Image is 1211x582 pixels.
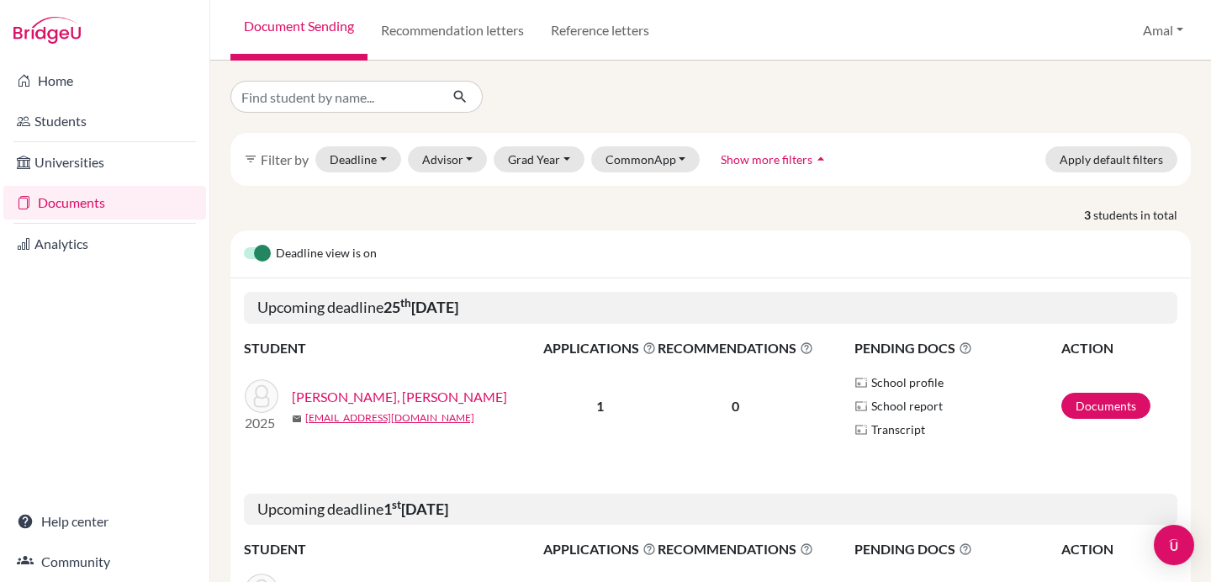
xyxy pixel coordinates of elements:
span: PENDING DOCS [854,338,1060,358]
img: Parchments logo [854,423,868,436]
h5: Upcoming deadline [244,292,1177,324]
a: [PERSON_NAME], [PERSON_NAME] [292,387,507,407]
input: Find student by name... [230,81,439,113]
h5: Upcoming deadline [244,494,1177,526]
p: 0 [658,396,813,416]
a: Students [3,104,206,138]
img: Ndiaye, Pape Mounir [245,379,278,413]
strong: 3 [1084,206,1093,224]
button: Amal [1135,14,1191,46]
sup: th [400,296,411,310]
th: ACTION [1060,538,1177,560]
span: APPLICATIONS [543,338,656,358]
span: APPLICATIONS [543,539,656,559]
th: STUDENT [244,538,542,560]
img: Parchments logo [854,376,868,389]
i: arrow_drop_up [812,151,829,167]
button: CommonApp [591,146,701,172]
img: Parchments logo [854,399,868,413]
b: 25 [DATE] [383,298,458,316]
button: Show more filtersarrow_drop_up [706,146,843,172]
th: STUDENT [244,337,542,359]
span: RECOMMENDATIONS [658,338,813,358]
a: Documents [1061,393,1150,419]
a: [EMAIL_ADDRESS][DOMAIN_NAME] [305,410,474,426]
a: Home [3,64,206,98]
a: Analytics [3,227,206,261]
span: Transcript [871,421,925,438]
span: mail [292,414,302,424]
span: Filter by [261,151,309,167]
span: Deadline view is on [276,244,377,264]
span: PENDING DOCS [854,539,1060,559]
a: Help center [3,505,206,538]
button: Deadline [315,146,401,172]
a: Community [3,545,206,579]
span: RECOMMENDATIONS [658,539,813,559]
i: filter_list [244,152,257,166]
p: 2025 [245,413,278,433]
a: Universities [3,145,206,179]
span: School profile [871,373,944,391]
div: Open Intercom Messenger [1154,525,1194,565]
img: Bridge-U [13,17,81,44]
b: 1 [596,398,604,414]
b: 1 [DATE] [383,500,448,518]
span: students in total [1093,206,1191,224]
span: School report [871,397,943,415]
sup: st [392,498,401,511]
span: Show more filters [721,152,812,167]
button: Apply default filters [1045,146,1177,172]
button: Grad Year [494,146,584,172]
th: ACTION [1060,337,1177,359]
a: Documents [3,186,206,220]
button: Advisor [408,146,488,172]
